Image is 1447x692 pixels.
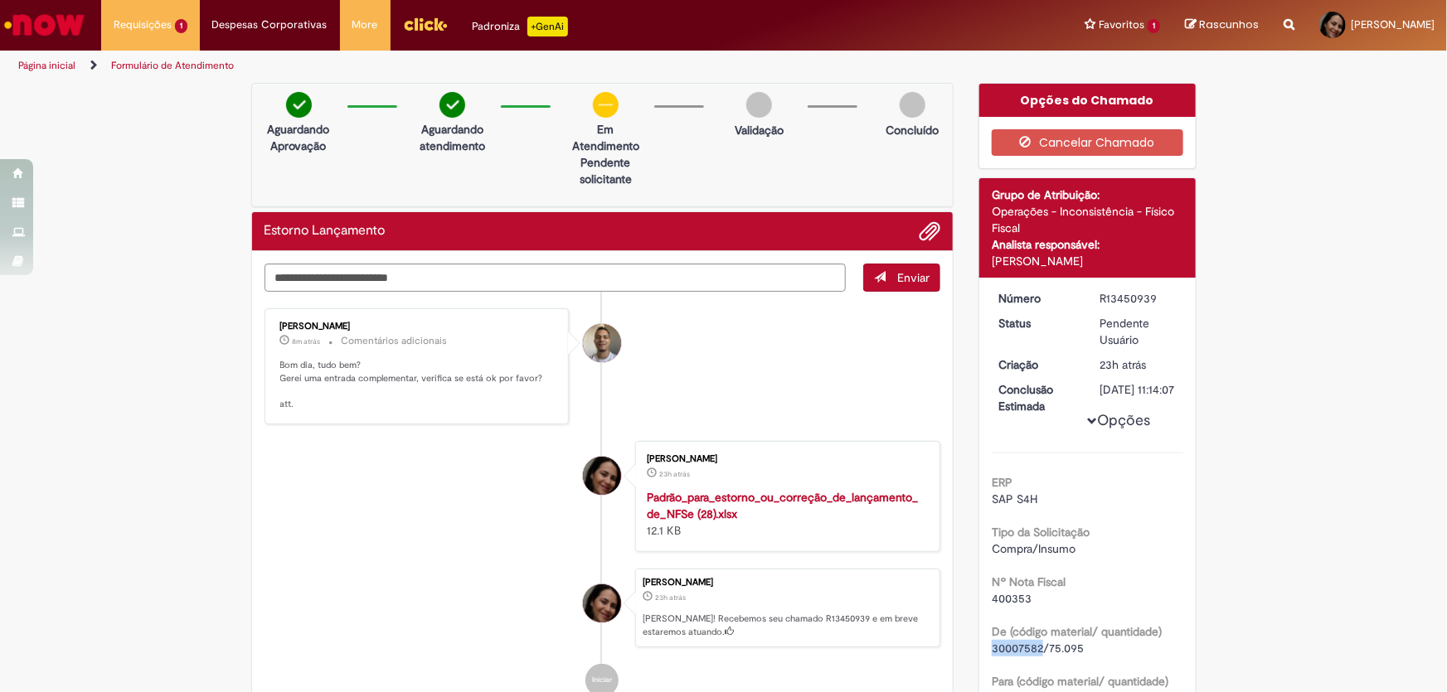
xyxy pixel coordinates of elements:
div: 12.1 KB [647,489,923,539]
span: 23h atrás [1100,357,1147,372]
time: 28/08/2025 08:23:11 [293,336,321,346]
div: [PERSON_NAME] [643,578,931,588]
p: +GenAi [527,17,568,36]
span: 23h atrás [659,469,690,479]
img: img-circle-grey.png [900,92,925,118]
textarea: Digite sua mensagem aqui... [265,264,847,292]
button: Adicionar anexos [919,220,940,242]
a: Padrão_para_estorno_ou_correção_de_lançamento_de_NFSe (28).xlsx [647,490,918,521]
div: Padroniza [473,17,568,36]
button: Enviar [863,264,940,292]
time: 27/08/2025 09:14:03 [655,593,686,602]
div: Analista responsável: [992,236,1183,253]
b: Tipo da Solicitação [992,525,1090,540]
p: [PERSON_NAME]! Recebemos seu chamado R13450939 e em breve estaremos atuando. [643,612,931,638]
span: Compra/Insumo [992,541,1076,556]
span: SAP S4H [992,491,1037,506]
img: circle-minus.png [593,92,619,118]
span: 23h atrás [655,593,686,602]
span: Despesas Corporativas [212,17,328,33]
span: 1 [175,19,187,33]
p: Aguardando Aprovação [259,121,339,154]
button: Cancelar Chamado [992,129,1183,156]
a: Página inicial [18,59,75,72]
a: Rascunhos [1185,17,1259,33]
div: Ana Paula Brito Rodrigues [583,457,621,495]
time: 27/08/2025 09:13:56 [659,469,690,479]
dt: Criação [986,356,1088,373]
img: click_logo_yellow_360x200.png [403,12,448,36]
div: Grupo de Atribuição: [992,186,1183,203]
b: ERP [992,475,1012,490]
p: Validação [735,122,784,138]
span: Rascunhos [1199,17,1259,32]
span: 1 [1148,19,1160,33]
div: Ana Paula Brito Rodrigues [583,584,621,622]
div: [PERSON_NAME] [647,454,923,464]
span: 400353 [992,591,1032,606]
img: img-circle-grey.png [746,92,772,118]
div: Operações - Inconsistência - Físico Fiscal [992,203,1183,236]
p: Pendente solicitante [566,154,646,187]
img: check-circle-green.png [286,92,312,118]
span: Enviar [897,270,930,285]
small: Comentários adicionais [342,334,448,348]
p: Aguardando atendimento [412,121,493,154]
div: Joziano De Jesus Oliveira [583,324,621,362]
time: 27/08/2025 09:14:03 [1100,357,1147,372]
span: 30007582/75.095 [992,641,1084,656]
span: Requisições [114,17,172,33]
div: [DATE] 11:14:07 [1100,381,1178,398]
ul: Trilhas de página [12,51,952,81]
div: Pendente Usuário [1100,315,1178,348]
p: Concluído [886,122,939,138]
h2: Estorno Lançamento Histórico de tíquete [265,224,386,239]
span: More [352,17,378,33]
span: [PERSON_NAME] [1351,17,1435,31]
a: Formulário de Atendimento [111,59,234,72]
div: R13450939 [1100,290,1178,307]
b: Nº Nota Fiscal [992,574,1066,589]
span: Favoritos [1099,17,1144,33]
dt: Status [986,315,1088,331]
span: 8m atrás [293,336,321,346]
div: 27/08/2025 09:14:03 [1100,356,1178,373]
dt: Número [986,290,1088,307]
div: [PERSON_NAME] [280,322,556,331]
li: Ana Paula Brito Rodrigues [265,569,941,648]
div: [PERSON_NAME] [992,253,1183,269]
p: Em Atendimento [566,121,646,154]
dt: Conclusão Estimada [986,381,1088,414]
p: Bom dia, tudo bem? Gerei uma entrada complementar, verifica se está ok por favor? att. [280,359,556,411]
img: check-circle-green.png [439,92,465,118]
img: ServiceNow [2,8,87,41]
b: Para (código material/ quantidade) [992,674,1168,689]
b: De (código material/ quantidade) [992,624,1162,639]
div: Opções do Chamado [979,84,1196,117]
